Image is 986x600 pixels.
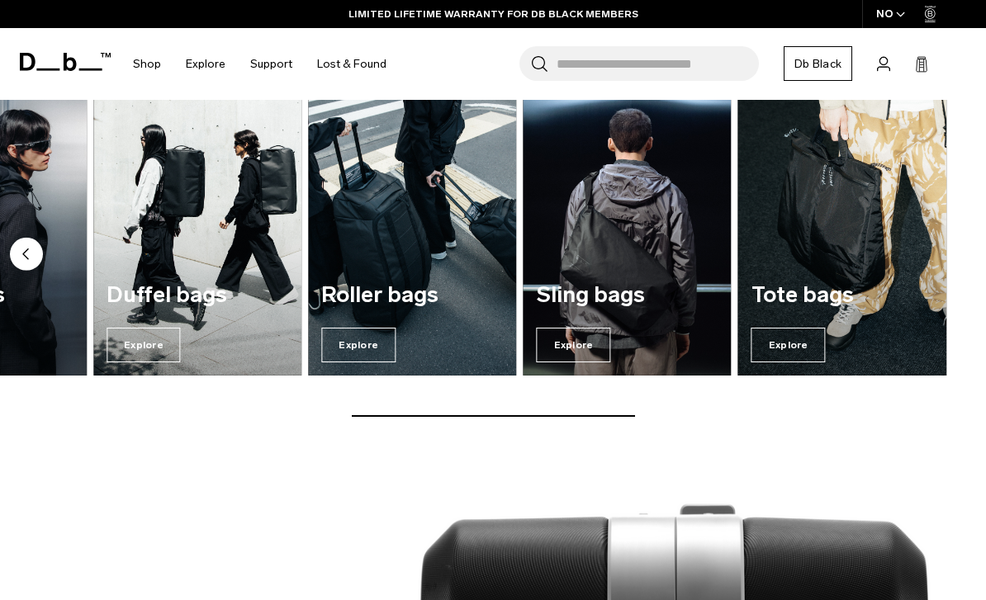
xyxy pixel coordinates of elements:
a: Shop [133,35,161,93]
a: Roller bags Explore [308,94,516,376]
button: Previous slide [10,238,43,274]
h3: Sling bags [537,283,718,308]
a: LIMITED LIFETIME WARRANTY FOR DB BLACK MEMBERS [348,7,638,21]
a: Duffel bags Explore [93,94,301,376]
span: Explore [537,328,611,362]
div: 6 / 7 [524,94,732,376]
span: Explore [321,328,396,362]
span: Explore [751,328,826,362]
div: 7 / 7 [738,94,946,376]
nav: Main Navigation [121,28,399,100]
a: Explore [186,35,225,93]
span: Explore [107,328,181,362]
div: 4 / 7 [93,94,301,376]
h3: Tote bags [751,283,933,308]
a: Lost & Found [317,35,386,93]
a: Db Black [784,46,852,81]
h3: Duffel bags [107,283,288,308]
h3: Roller bags [321,283,503,308]
a: Tote bags Explore [738,94,946,376]
a: Sling bags Explore [524,94,732,376]
a: Support [250,35,292,93]
div: 5 / 7 [308,94,516,376]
